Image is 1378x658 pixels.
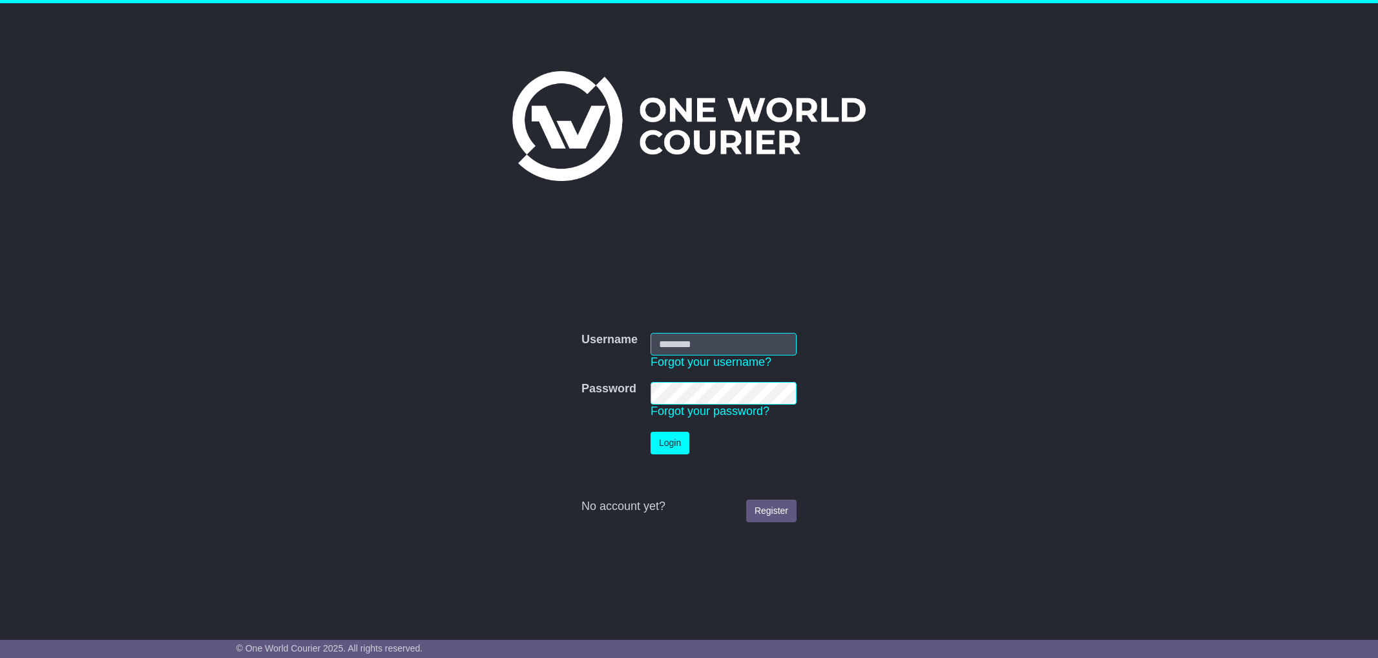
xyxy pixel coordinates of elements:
[651,356,771,368] a: Forgot your username?
[746,500,797,522] a: Register
[581,382,636,396] label: Password
[581,333,638,347] label: Username
[236,643,423,653] span: © One World Courier 2025. All rights reserved.
[581,500,797,514] div: No account yet?
[512,71,865,181] img: One World
[651,405,769,418] a: Forgot your password?
[651,432,689,454] button: Login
